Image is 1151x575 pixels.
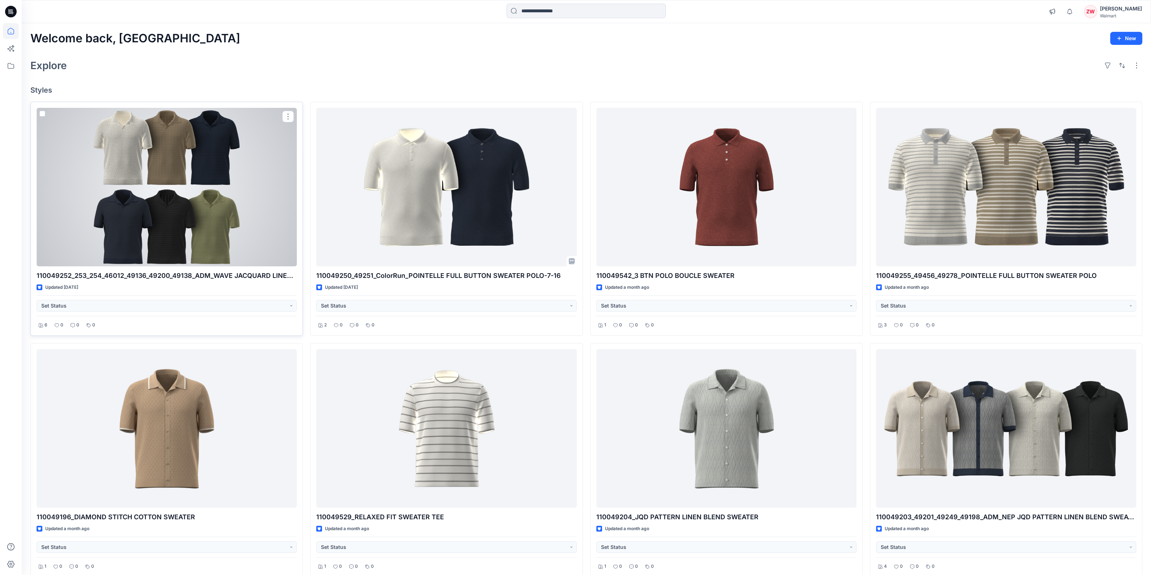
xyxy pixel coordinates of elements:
[372,321,375,329] p: 0
[1084,5,1097,18] div: ZW
[371,563,374,570] p: 0
[885,284,929,291] p: Updated a month ago
[876,108,1136,266] a: 110049255_49456_49278_POINTELLE FULL BUTTON SWEATER POLO
[316,349,576,508] a: 110049529_RELAXED FIT SWEATER TEE
[92,321,95,329] p: 0
[356,321,359,329] p: 0
[596,512,856,522] p: 110049204_JQD PATTERN LINEN BLEND SWEATER
[325,525,369,533] p: Updated a month ago
[604,321,606,329] p: 1
[75,563,78,570] p: 0
[324,563,326,570] p: 1
[316,271,576,281] p: 110049250_49251_ColorRun_POINTELLE FULL BUTTON SWEATER POLO-7-16
[876,512,1136,522] p: 110049203_49201_49249_49198_ADM_NEP JQD PATTERN LINEN BLEND SWEATER
[30,60,67,71] h2: Explore
[59,563,62,570] p: 0
[45,321,47,329] p: 6
[325,284,358,291] p: Updated [DATE]
[596,108,856,266] a: 110049542_3 BTN POLO BOUCLE SWEATER
[635,321,638,329] p: 0
[885,525,929,533] p: Updated a month ago
[900,321,903,329] p: 0
[876,349,1136,508] a: 110049203_49201_49249_49198_ADM_NEP JQD PATTERN LINEN BLEND SWEATER
[876,271,1136,281] p: 110049255_49456_49278_POINTELLE FULL BUTTON SWEATER POLO
[355,563,358,570] p: 0
[339,563,342,570] p: 0
[884,321,887,329] p: 3
[91,563,94,570] p: 0
[1100,4,1142,13] div: [PERSON_NAME]
[37,512,297,522] p: 110049196_DIAMOND STITCH COTTON SWEATER
[596,271,856,281] p: 110049542_3 BTN POLO BOUCLE SWEATER
[605,525,649,533] p: Updated a month ago
[651,321,654,329] p: 0
[596,349,856,508] a: 110049204_JQD PATTERN LINEN BLEND SWEATER
[324,321,327,329] p: 2
[76,321,79,329] p: 0
[1110,32,1142,45] button: New
[884,563,887,570] p: 4
[619,321,622,329] p: 0
[37,271,297,281] p: 110049252_253_254_46012_49136_49200_49138_ADM_WAVE JACQUARD LINEN BLENDED [PERSON_NAME] POLO - 副本
[605,284,649,291] p: Updated a month ago
[30,86,1142,94] h4: Styles
[916,321,919,329] p: 0
[619,563,622,570] p: 0
[340,321,343,329] p: 0
[60,321,63,329] p: 0
[604,563,606,570] p: 1
[916,563,919,570] p: 0
[651,563,654,570] p: 0
[37,349,297,508] a: 110049196_DIAMOND STITCH COTTON SWEATER
[316,512,576,522] p: 110049529_RELAXED FIT SWEATER TEE
[900,563,903,570] p: 0
[45,284,78,291] p: Updated [DATE]
[1100,13,1142,18] div: Walmart
[30,32,240,45] h2: Welcome back, [GEOGRAPHIC_DATA]
[45,525,89,533] p: Updated a month ago
[932,563,935,570] p: 0
[635,563,638,570] p: 0
[45,563,46,570] p: 1
[316,108,576,266] a: 110049250_49251_ColorRun_POINTELLE FULL BUTTON SWEATER POLO-7-16
[932,321,935,329] p: 0
[37,108,297,266] a: 110049252_253_254_46012_49136_49200_49138_ADM_WAVE JACQUARD LINEN BLENDED JOHNNY SWEATER POLO - 副本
